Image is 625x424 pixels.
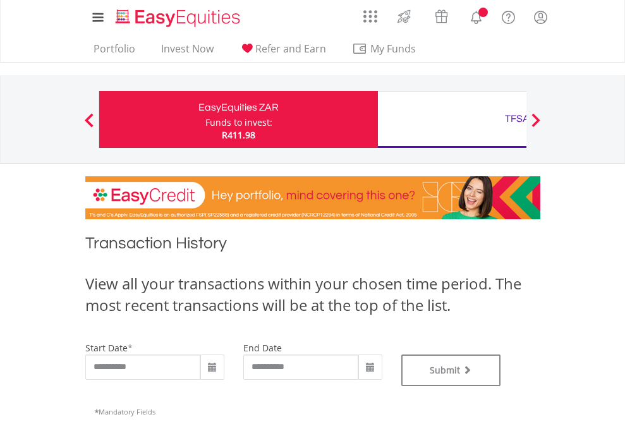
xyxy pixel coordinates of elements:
label: end date [243,342,282,354]
span: Mandatory Fields [95,407,155,416]
button: Submit [401,354,501,386]
a: My Profile [525,3,557,31]
img: EasyEquities_Logo.png [113,8,245,28]
a: Home page [111,3,245,28]
button: Previous [76,119,102,132]
img: thrive-v2.svg [394,6,415,27]
a: Portfolio [88,42,140,62]
span: My Funds [352,40,435,57]
a: AppsGrid [355,3,385,23]
div: Funds to invest: [205,116,272,129]
img: grid-menu-icon.svg [363,9,377,23]
a: Notifications [460,3,492,28]
span: R411.98 [222,129,255,141]
label: start date [85,342,128,354]
a: FAQ's and Support [492,3,525,28]
h1: Transaction History [85,232,540,260]
img: vouchers-v2.svg [431,6,452,27]
div: EasyEquities ZAR [107,99,370,116]
img: EasyCredit Promotion Banner [85,176,540,219]
a: Invest Now [156,42,219,62]
a: Refer and Earn [234,42,331,62]
span: Refer and Earn [255,42,326,56]
button: Next [523,119,549,132]
div: View all your transactions within your chosen time period. The most recent transactions will be a... [85,273,540,317]
a: Vouchers [423,3,460,27]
